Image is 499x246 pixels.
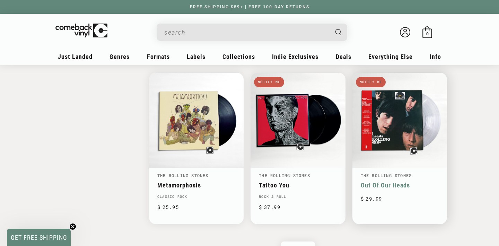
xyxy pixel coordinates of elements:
a: Tattoo You [259,182,337,189]
input: When autocomplete results are available use up and down arrows to review and enter to select [164,25,329,39]
span: Deals [336,53,351,60]
span: Genres [110,53,130,60]
a: The Rolling Stones [259,173,310,178]
span: GET FREE SHIPPING [11,234,67,241]
a: The Rolling Stones [361,173,412,178]
button: Close teaser [69,223,76,230]
span: Everything Else [368,53,413,60]
a: FREE SHIPPING $89+ | FREE 100-DAY RETURNS [183,5,316,9]
span: Info [430,53,441,60]
span: Labels [187,53,205,60]
span: 0 [426,31,429,36]
span: Indie Exclusives [272,53,318,60]
div: GET FREE SHIPPINGClose teaser [7,229,71,246]
div: Search [157,24,347,41]
a: The Rolling Stones [157,173,209,178]
a: Metamorphosis [157,182,235,189]
button: Search [330,24,348,41]
span: Collections [222,53,255,60]
a: Out Of Our Heads [361,182,439,189]
span: Just Landed [58,53,93,60]
span: Formats [147,53,170,60]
